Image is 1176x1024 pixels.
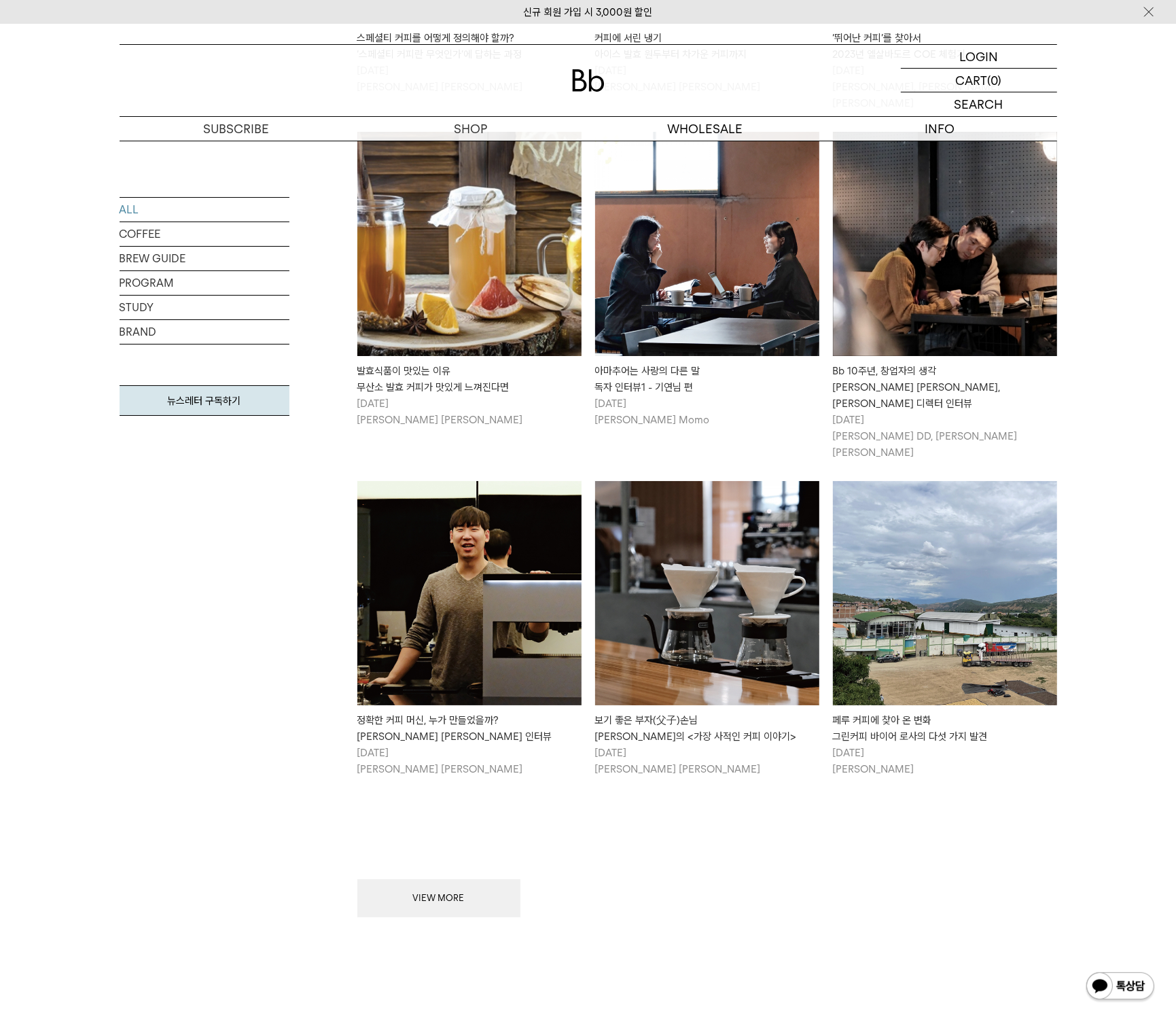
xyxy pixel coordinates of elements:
[357,363,582,395] div: 발효식품이 맛있는 이유 무산소 발효 커피가 맛있게 느껴진다면
[120,320,289,344] a: BRAND
[357,395,582,428] p: [DATE] [PERSON_NAME] [PERSON_NAME]
[120,247,289,270] a: BREW GUIDE
[833,363,1057,412] div: Bb 10주년, 창업자의 생각 [PERSON_NAME] [PERSON_NAME], [PERSON_NAME] 디렉터 인터뷰
[833,745,1057,777] p: [DATE] [PERSON_NAME]
[595,363,819,395] div: 아마추어는 사랑의 다른 말 독자 인터뷰1 - 기연님 편
[595,481,819,705] img: 보기 좋은 부자(父子)손님바리스타 비숍의 <가장 사적인 커피 이야기>
[120,198,289,222] a: ALL
[595,712,819,745] div: 보기 좋은 부자(父子)손님 [PERSON_NAME]의 <가장 사적인 커피 이야기>
[901,69,1057,92] a: CART (0)
[357,481,582,705] img: 정확한 커피 머신, 누가 만들었을까?제로쓰로 안형전 대표 인터뷰
[955,92,1003,116] p: SEARCH
[120,385,289,416] a: 뉴스레터 구독하기
[588,117,823,141] p: WHOLESALE
[120,222,289,246] a: COFFEE
[357,879,520,917] button: VIEW MORE
[595,132,819,356] img: 아마추어는 사랑의 다른 말독자 인터뷰1 - 기연님 편
[595,481,819,777] a: 보기 좋은 부자(父子)손님바리스타 비숍의 <가장 사적인 커피 이야기> 보기 좋은 부자(父子)손님[PERSON_NAME]의 <가장 사적인 커피 이야기> [DATE][PERSON...
[833,132,1057,356] img: Bb 10주년, 창업자의 생각박성호 대표, 성훈식 디렉터 인터뷰
[120,271,289,295] a: PROGRAM
[833,481,1057,777] a: 페루 커피에 찾아 온 변화그린커피 바이어 로사의 다섯 가지 발견 페루 커피에 찾아 온 변화그린커피 바이어 로사의 다섯 가지 발견 [DATE][PERSON_NAME]
[524,6,653,18] a: 신규 회원 가입 시 3,000원 할인
[956,69,988,92] p: CART
[357,745,582,777] p: [DATE] [PERSON_NAME] [PERSON_NAME]
[357,132,582,356] img: 발효식품이 맛있는 이유무산소 발효 커피가 맛있게 느껴진다면
[988,69,1002,92] p: (0)
[823,117,1057,141] p: INFO
[357,712,582,745] div: 정확한 커피 머신, 누가 만들었을까? [PERSON_NAME] [PERSON_NAME] 인터뷰
[357,481,582,777] a: 정확한 커피 머신, 누가 만들었을까?제로쓰로 안형전 대표 인터뷰 정확한 커피 머신, 누가 만들었을까?[PERSON_NAME] [PERSON_NAME] 인터뷰 [DATE][PE...
[354,117,588,141] a: SHOP
[959,45,998,68] p: LOGIN
[901,45,1057,69] a: LOGIN
[572,69,605,92] img: 로고
[833,412,1057,461] p: [DATE] [PERSON_NAME] DD, [PERSON_NAME] [PERSON_NAME]
[1085,971,1156,1004] img: 카카오톡 채널 1:1 채팅 버튼
[595,395,819,428] p: [DATE] [PERSON_NAME] Momo
[833,712,1057,745] div: 페루 커피에 찾아 온 변화 그린커피 바이어 로사의 다섯 가지 발견
[595,745,819,777] p: [DATE] [PERSON_NAME] [PERSON_NAME]
[595,132,819,428] a: 아마추어는 사랑의 다른 말독자 인터뷰1 - 기연님 편 아마추어는 사랑의 다른 말독자 인터뷰1 - 기연님 편 [DATE][PERSON_NAME] Momo
[833,481,1057,705] img: 페루 커피에 찾아 온 변화그린커피 바이어 로사의 다섯 가지 발견
[120,117,354,141] a: SUBSCRIBE
[833,132,1057,461] a: Bb 10주년, 창업자의 생각박성호 대표, 성훈식 디렉터 인터뷰 Bb 10주년, 창업자의 생각[PERSON_NAME] [PERSON_NAME], [PERSON_NAME] 디렉...
[357,132,582,428] a: 발효식품이 맛있는 이유무산소 발효 커피가 맛있게 느껴진다면 발효식품이 맛있는 이유무산소 발효 커피가 맛있게 느껴진다면 [DATE][PERSON_NAME] [PERSON_NAME]
[120,296,289,319] a: STUDY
